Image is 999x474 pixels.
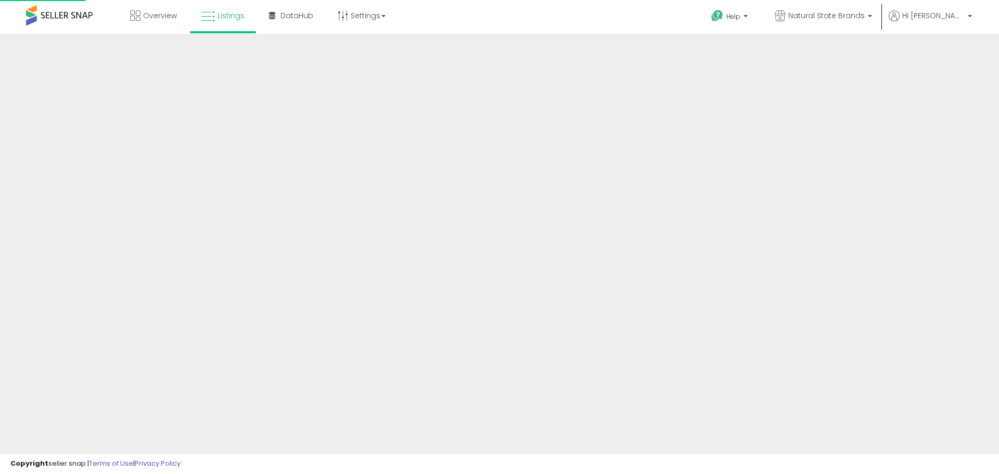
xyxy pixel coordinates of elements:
[703,2,758,34] a: Help
[280,10,313,21] span: DataHub
[217,10,245,21] span: Listings
[135,458,181,468] a: Privacy Policy
[726,12,740,21] span: Help
[143,10,177,21] span: Overview
[711,9,724,22] i: Get Help
[788,10,865,21] span: Natural State Brands
[89,458,133,468] a: Terms of Use
[889,10,972,34] a: Hi [PERSON_NAME]
[10,459,181,469] div: seller snap | |
[10,458,48,468] strong: Copyright
[902,10,965,21] span: Hi [PERSON_NAME]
